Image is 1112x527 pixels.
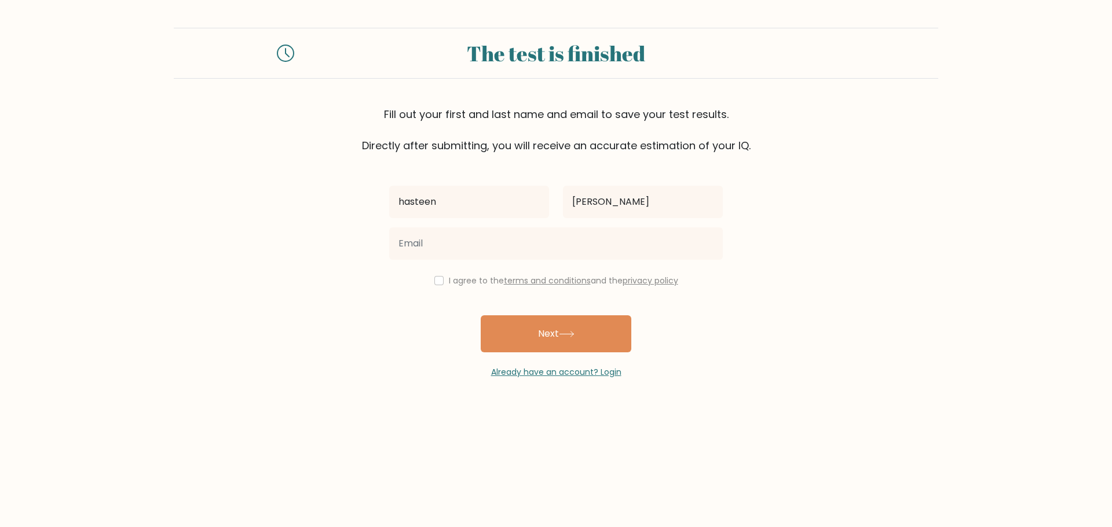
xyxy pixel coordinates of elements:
a: privacy policy [623,275,678,286]
label: I agree to the and the [449,275,678,286]
button: Next [481,315,631,352]
input: Last name [563,186,723,218]
div: The test is finished [308,38,804,69]
div: Fill out your first and last name and email to save your test results. Directly after submitting,... [174,106,938,153]
input: First name [389,186,549,218]
input: Email [389,227,723,260]
a: terms and conditions [504,275,591,286]
a: Already have an account? Login [491,366,621,378]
